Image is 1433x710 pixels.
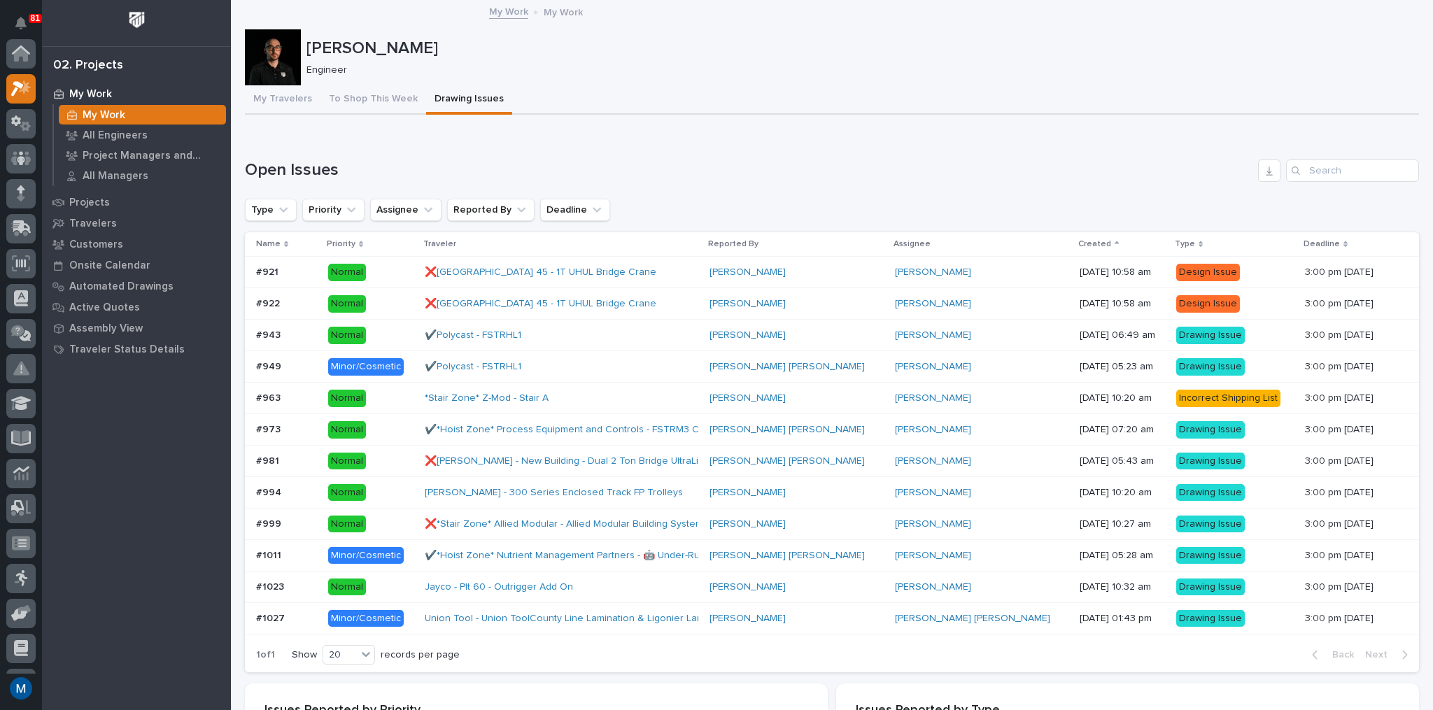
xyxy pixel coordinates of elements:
p: Projects [69,197,110,209]
a: [PERSON_NAME] [710,487,786,499]
div: 02. Projects [53,58,123,73]
a: [PERSON_NAME] [895,329,971,341]
div: 20 [323,648,357,662]
a: ❌[PERSON_NAME] - New Building - Dual 2 Ton Bridge UltraLite Freestanding [425,455,769,467]
a: [PERSON_NAME] [710,392,786,404]
button: Back [1301,648,1360,661]
p: 1 of 1 [245,638,286,672]
tr: #921#921 Normal❌[GEOGRAPHIC_DATA] 45 - 1T UHUL Bridge Crane [PERSON_NAME] [PERSON_NAME] [DATE] 10... [245,257,1419,288]
tr: #1027#1027 Minor/CosmeticUnion Tool - Union ToolCounty Line Lamination & Ligonier Lamination - 1 ... [245,603,1419,634]
p: Show [292,649,317,661]
div: Drawing Issue [1176,578,1245,596]
div: Drawing Issue [1176,358,1245,376]
p: [DATE] 10:58 am [1080,267,1165,278]
button: Notifications [6,8,36,38]
span: Back [1324,648,1354,661]
tr: #922#922 Normal❌[GEOGRAPHIC_DATA] 45 - 1T UHUL Bridge Crane [PERSON_NAME] [PERSON_NAME] [DATE] 10... [245,288,1419,320]
tr: #999#999 Normal❌*Stair Zone* Allied Modular - Allied Modular Building Systems - Guardrail 1 [PERS... [245,509,1419,540]
div: Normal [328,295,366,313]
p: 3:00 pm [DATE] [1305,453,1376,467]
p: Priority [327,236,355,252]
div: Drawing Issue [1176,516,1245,533]
p: Deadline [1304,236,1340,252]
tr: #943#943 Normal✔️Polycast - FSTRHL1 [PERSON_NAME] [PERSON_NAME] [DATE] 06:49 amDrawing Issue3:00 ... [245,320,1419,351]
p: [DATE] 05:28 am [1080,550,1165,562]
a: Travelers [42,213,231,234]
p: Active Quotes [69,301,140,314]
a: [PERSON_NAME] [895,392,971,404]
a: Automated Drawings [42,276,231,297]
button: Reported By [447,199,535,221]
p: #943 [256,327,283,341]
a: ❌*Stair Zone* Allied Modular - Allied Modular Building Systems - Guardrail 1 [425,518,763,530]
tr: #973#973 Normal✔️*Hoist Zone* Process Equipment and Controls - FSTRM3 Crane System [PERSON_NAME] ... [245,414,1419,446]
p: #973 [256,421,283,436]
a: Assembly View [42,318,231,339]
a: My Work [54,105,231,125]
a: [PERSON_NAME] [895,298,971,310]
div: Incorrect Shipping List [1176,390,1280,407]
tr: #963#963 Normal*Stair Zone* Z-Mod - Stair A [PERSON_NAME] [PERSON_NAME] [DATE] 10:20 amIncorrect ... [245,383,1419,414]
div: Minor/Cosmetic [328,610,404,627]
a: My Work [489,3,528,19]
p: #994 [256,484,284,499]
p: [DATE] 10:58 am [1080,298,1165,310]
div: Normal [328,327,366,344]
p: #921 [256,264,281,278]
div: Design Issue [1176,295,1240,313]
div: Minor/Cosmetic [328,358,404,376]
p: [DATE] 05:43 am [1080,455,1165,467]
p: 3:00 pm [DATE] [1305,390,1376,404]
a: [PERSON_NAME] [895,424,971,436]
div: Normal [328,264,366,281]
a: Jayco - Plt 60 - Outrigger Add On [425,581,573,593]
a: [PERSON_NAME] [PERSON_NAME] [710,361,865,373]
div: Search [1286,159,1419,182]
p: #981 [256,453,282,467]
button: users-avatar [6,674,36,703]
p: 3:00 pm [DATE] [1305,484,1376,499]
p: 3:00 pm [DATE] [1305,610,1376,625]
p: #1023 [256,578,287,593]
img: Workspace Logo [124,7,150,33]
a: [PERSON_NAME] [710,329,786,341]
p: Project Managers and Engineers [83,150,220,162]
a: [PERSON_NAME] [895,267,971,278]
button: Next [1360,648,1419,661]
a: ❌[GEOGRAPHIC_DATA] 45 - 1T UHUL Bridge Crane [425,267,656,278]
p: Customers [69,239,123,251]
p: #1027 [256,610,288,625]
p: Assembly View [69,322,143,335]
a: [PERSON_NAME] [PERSON_NAME] [710,424,865,436]
p: Name [256,236,281,252]
a: Onsite Calendar [42,255,231,276]
a: Projects [42,192,231,213]
p: Type [1175,236,1195,252]
p: 3:00 pm [DATE] [1305,327,1376,341]
button: Priority [302,199,365,221]
p: Reported By [708,236,758,252]
a: My Work [42,83,231,104]
p: [DATE] 10:32 am [1080,581,1165,593]
p: 3:00 pm [DATE] [1305,295,1376,310]
div: Drawing Issue [1176,610,1245,627]
div: Notifications81 [17,17,36,39]
a: [PERSON_NAME] [PERSON_NAME] [710,550,865,562]
p: Assignee [894,236,931,252]
p: All Managers [83,170,148,183]
p: My Work [69,88,112,101]
button: Type [245,199,297,221]
p: 3:00 pm [DATE] [1305,578,1376,593]
tr: #1023#1023 NormalJayco - Plt 60 - Outrigger Add On [PERSON_NAME] [PERSON_NAME] [DATE] 10:32 amDra... [245,571,1419,603]
div: Drawing Issue [1176,327,1245,344]
a: All Engineers [54,125,231,145]
tr: #1011#1011 Minor/Cosmetic✔️*Hoist Zone* Nutrient Management Partners - 🤖 Under-Running "SBK" Seri... [245,540,1419,571]
h1: Open Issues [245,160,1252,180]
div: Normal [328,421,366,439]
button: Assignee [370,199,442,221]
a: [PERSON_NAME] [710,267,786,278]
p: #999 [256,516,284,530]
a: [PERSON_NAME] [PERSON_NAME] [895,613,1050,625]
div: Drawing Issue [1176,453,1245,470]
div: Normal [328,390,366,407]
